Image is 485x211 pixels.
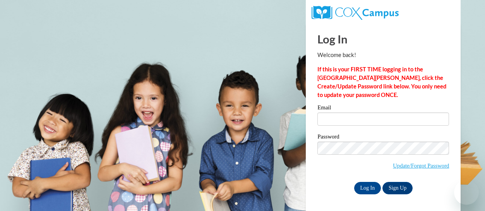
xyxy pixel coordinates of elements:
a: Update/Forgot Password [393,163,449,169]
strong: If this is your FIRST TIME logging in to the [GEOGRAPHIC_DATA][PERSON_NAME], click the Create/Upd... [317,66,446,98]
label: Password [317,134,449,142]
iframe: Button to launch messaging window [454,180,479,205]
p: Welcome back! [317,51,449,59]
input: Log In [354,182,381,194]
label: Email [317,105,449,112]
h1: Log In [317,31,449,47]
img: COX Campus [312,6,398,20]
a: Sign Up [382,182,413,194]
